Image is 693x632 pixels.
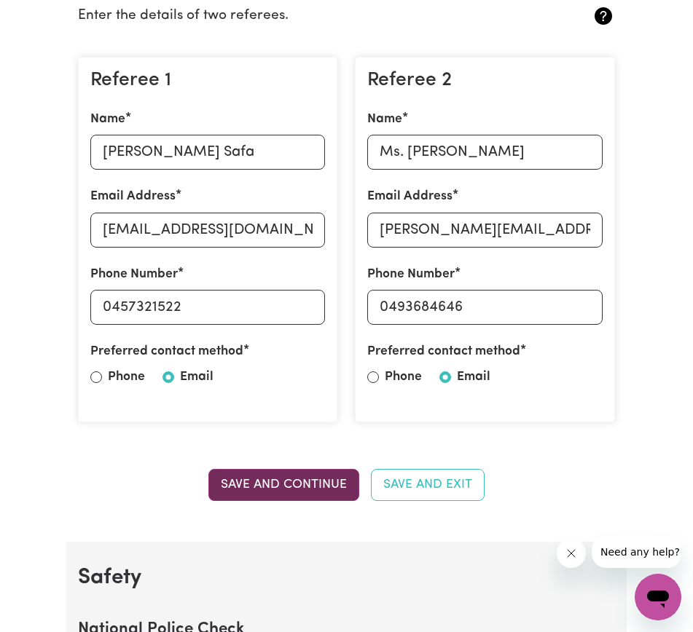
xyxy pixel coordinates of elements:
[367,110,402,129] label: Name
[457,368,490,387] label: Email
[90,342,243,361] label: Preferred contact method
[180,368,214,387] label: Email
[592,536,681,568] iframe: Message from company
[367,187,453,206] label: Email Address
[367,342,520,361] label: Preferred contact method
[208,469,359,501] button: Save and Continue
[371,469,485,501] button: Save and Exit
[385,368,422,387] label: Phone
[108,368,145,387] label: Phone
[78,565,615,591] h2: Safety
[90,69,325,92] h3: Referee 1
[635,574,681,620] iframe: Button to launch messaging window
[90,187,176,206] label: Email Address
[78,6,525,27] p: Enter the details of two referees.
[367,69,602,92] h3: Referee 2
[90,110,125,129] label: Name
[367,265,455,284] label: Phone Number
[557,539,586,568] iframe: Close message
[90,265,178,284] label: Phone Number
